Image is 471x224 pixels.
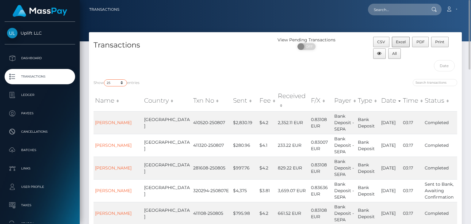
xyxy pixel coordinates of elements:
[276,111,309,134] td: 2,352.11 EUR
[143,179,192,202] td: [GEOGRAPHIC_DATA]
[309,90,333,112] th: F/X: activate to sort column ascending
[258,111,276,134] td: $4.2
[7,90,73,100] p: Ledger
[334,159,354,177] span: Bank Deposit - SEPA
[94,40,271,51] h4: Transactions
[5,142,75,158] a: Batches
[89,3,119,16] a: Transactions
[373,37,389,47] button: CSV
[334,113,354,132] span: Bank Deposit - SEPA
[258,134,276,157] td: $4.1
[143,134,192,157] td: [GEOGRAPHIC_DATA]
[356,134,380,157] td: Bank Deposit
[192,90,232,112] th: Txn No: activate to sort column ascending
[95,142,132,148] a: [PERSON_NAME]
[434,60,455,71] input: Date filter
[309,157,333,179] td: 0.83108 EUR
[5,124,75,139] a: Cancellations
[258,90,276,112] th: Fee: activate to sort column ascending
[388,48,401,59] button: All
[5,161,75,176] a: Links
[416,40,425,44] span: PDF
[192,134,232,157] td: 411320-250807
[143,157,192,179] td: [GEOGRAPHIC_DATA]
[368,4,426,15] input: Search...
[7,28,17,38] img: Uplift LLC
[373,48,386,59] button: Column visibility
[423,134,457,157] td: Completed
[5,51,75,66] a: Dashboard
[356,179,380,202] td: Bank Deposit
[423,179,457,202] td: Sent to Bank, Awaiting Confirmation
[5,179,75,195] a: User Profile
[423,90,457,112] th: Status: activate to sort column ascending
[377,40,385,44] span: CSV
[7,54,73,63] p: Dashboard
[401,157,423,179] td: 03:17
[232,179,258,202] td: $4,375
[380,134,401,157] td: [DATE]
[232,90,258,112] th: Sent: activate to sort column ascending
[276,134,309,157] td: 233.22 EUR
[401,111,423,134] td: 03:17
[401,179,423,202] td: 03:17
[413,79,457,86] input: Search transactions
[309,134,333,157] td: 0.83007 EUR
[396,40,406,44] span: Excel
[192,111,232,134] td: 410520-250807
[94,90,143,112] th: Name: activate to sort column ascending
[275,37,338,43] div: View Pending Transactions
[104,79,127,86] select: Showentries
[301,43,316,50] span: OFF
[7,109,73,118] p: Payees
[356,157,380,179] td: Bank Deposit
[356,90,380,112] th: Type: activate to sort column ascending
[401,90,423,112] th: Time: activate to sort column ascending
[95,211,132,216] a: [PERSON_NAME]
[258,179,276,202] td: $3.81
[5,69,75,84] a: Transactions
[7,72,73,81] p: Transactions
[309,111,333,134] td: 0.83108 EUR
[192,157,232,179] td: 281608-250805
[95,165,132,171] a: [PERSON_NAME]
[232,134,258,157] td: $280.96
[309,179,333,202] td: 0.83636 EUR
[380,157,401,179] td: [DATE]
[95,120,132,125] a: [PERSON_NAME]
[334,136,354,154] span: Bank Deposit - SEPA
[276,90,309,112] th: Received: activate to sort column ascending
[380,90,401,112] th: Date: activate to sort column ascending
[5,198,75,213] a: Taxes
[7,164,73,173] p: Links
[5,87,75,103] a: Ledger
[258,157,276,179] td: $4.2
[392,37,410,47] button: Excel
[94,79,140,86] label: Show entries
[232,157,258,179] td: $997.76
[143,90,192,112] th: Country: activate to sort column ascending
[276,157,309,179] td: 829.22 EUR
[143,111,192,134] td: [GEOGRAPHIC_DATA]
[401,134,423,157] td: 03:17
[5,30,75,36] span: Uplift LLC
[276,179,309,202] td: 3,659.07 EUR
[334,204,354,222] span: Bank Deposit - SEPA
[7,127,73,136] p: Cancellations
[7,146,73,155] p: Batches
[356,111,380,134] td: Bank Deposit
[423,157,457,179] td: Completed
[334,181,354,200] span: Bank Deposit - SEPA
[435,40,444,44] span: Print
[423,111,457,134] td: Completed
[380,179,401,202] td: [DATE]
[380,111,401,134] td: [DATE]
[392,51,397,56] span: All
[412,37,429,47] button: PDF
[5,106,75,121] a: Payees
[7,182,73,192] p: User Profile
[192,179,232,202] td: 320294-250807E
[333,90,356,112] th: Payer: activate to sort column ascending
[7,201,73,210] p: Taxes
[13,5,67,17] img: MassPay Logo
